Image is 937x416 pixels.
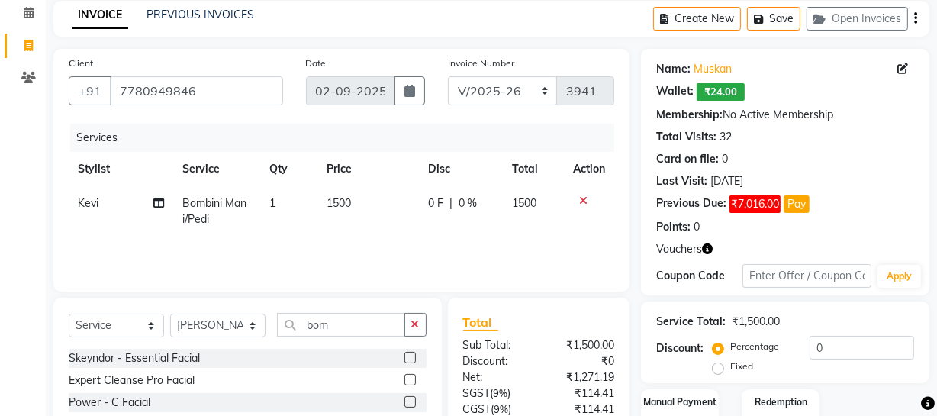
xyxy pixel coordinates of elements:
[539,353,626,369] div: ₹0
[110,76,283,105] input: Search by Name/Mobile/Email/Code
[742,264,871,288] input: Enter Offer / Coupon Code
[729,195,781,213] span: ₹7,016.00
[656,314,726,330] div: Service Total:
[494,403,509,415] span: 9%
[503,152,564,186] th: Total
[877,265,921,288] button: Apply
[69,76,111,105] button: +91
[539,385,626,401] div: ₹114.41
[656,219,691,235] div: Points:
[755,395,807,409] label: Redemption
[69,395,150,411] div: Power - C Facial
[694,219,700,235] div: 0
[428,195,443,211] span: 0 F
[449,195,452,211] span: |
[656,340,704,356] div: Discount:
[656,195,726,213] div: Previous Due:
[656,83,694,101] div: Wallet:
[807,7,908,31] button: Open Invoices
[722,151,728,167] div: 0
[564,152,614,186] th: Action
[452,369,539,385] div: Net:
[260,152,318,186] th: Qty
[463,314,498,331] span: Total
[730,360,753,373] label: Fixed
[327,196,352,210] span: 1500
[656,241,702,257] span: Vouchers
[730,340,779,353] label: Percentage
[419,152,503,186] th: Disc
[173,152,260,186] th: Service
[463,386,491,400] span: SGST
[747,7,800,31] button: Save
[732,314,780,330] div: ₹1,500.00
[656,151,719,167] div: Card on file:
[69,152,173,186] th: Stylist
[182,196,246,226] span: Bombini Mani/Pedi
[656,268,742,284] div: Coupon Code
[69,372,195,389] div: Expert Cleanse Pro Facial
[656,107,723,123] div: Membership:
[710,173,743,189] div: [DATE]
[656,173,707,189] div: Last Visit:
[269,196,275,210] span: 1
[318,152,420,186] th: Price
[452,385,539,401] div: ( )
[694,61,732,77] a: Muskan
[656,129,716,145] div: Total Visits:
[697,83,745,101] span: ₹24.00
[784,195,810,213] button: Pay
[656,107,914,123] div: No Active Membership
[656,61,691,77] div: Name:
[452,353,539,369] div: Discount:
[147,8,254,21] a: PREVIOUS INVOICES
[70,124,626,152] div: Services
[539,369,626,385] div: ₹1,271.19
[653,7,741,31] button: Create New
[512,196,536,210] span: 1500
[78,196,98,210] span: Kevi
[277,313,405,337] input: Search or Scan
[539,337,626,353] div: ₹1,500.00
[69,56,93,70] label: Client
[69,350,200,366] div: Skeyndor - Essential Facial
[452,337,539,353] div: Sub Total:
[306,56,327,70] label: Date
[448,56,514,70] label: Invoice Number
[643,395,716,409] label: Manual Payment
[463,402,491,416] span: CGST
[494,387,508,399] span: 9%
[720,129,732,145] div: 32
[459,195,477,211] span: 0 %
[72,2,128,29] a: INVOICE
